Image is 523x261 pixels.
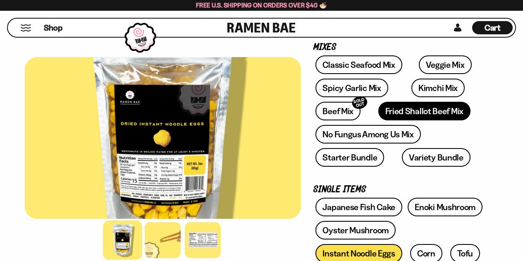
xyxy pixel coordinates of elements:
div: SOLD OUT [351,95,369,111]
a: Classic Seafood Mix [315,55,402,74]
span: Free U.S. Shipping on Orders over $40 🍜 [196,1,327,9]
span: Cart [485,23,501,33]
a: Veggie Mix [419,55,472,74]
a: Starter Bundle [315,148,384,167]
a: Cart [472,19,513,37]
p: Mixes [313,43,486,51]
a: Japanese Fish Cake [315,198,402,216]
a: Beef MixSOLD OUT [315,102,361,120]
a: No Fungus Among Us Mix [315,125,420,144]
a: Variety Bundle [402,148,470,167]
a: Kimchi Mix [411,79,465,97]
span: Shop [44,22,62,34]
p: Single Items [313,186,486,194]
a: Oyster Mushroom [315,221,396,239]
a: Enoki Mushroom [408,198,482,216]
a: Spicy Garlic Mix [315,79,388,97]
a: Shop [44,21,62,34]
button: Mobile Menu Trigger [20,24,31,31]
a: Fried Shallot Beef Mix [378,102,470,120]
